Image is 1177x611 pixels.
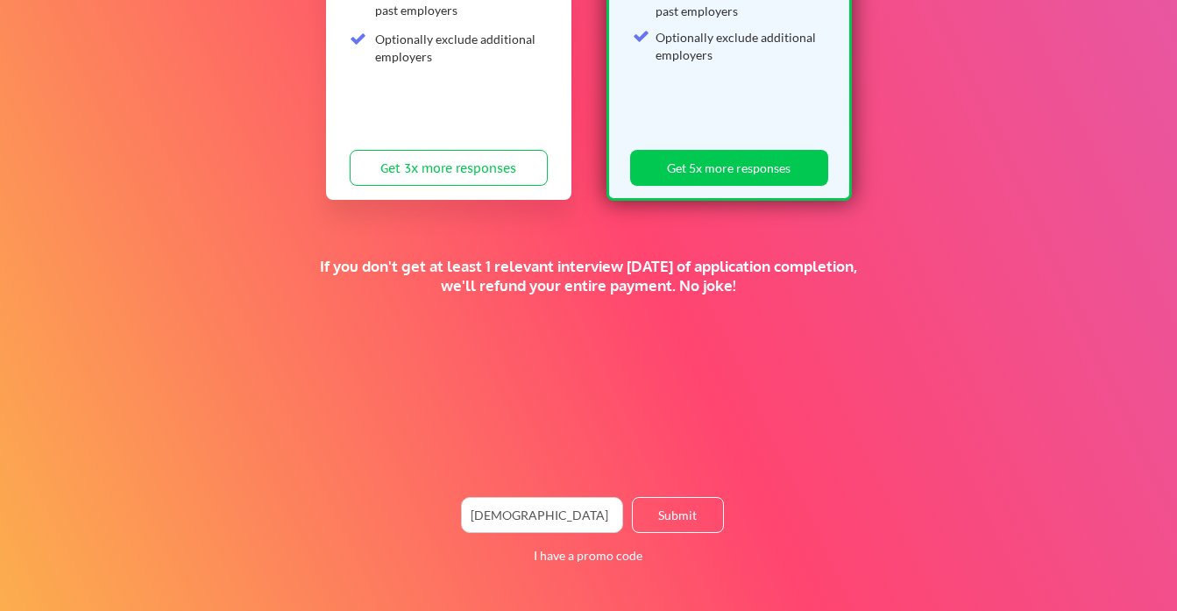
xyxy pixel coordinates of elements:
[523,545,652,566] button: I have a promo code
[632,497,724,533] button: Submit
[304,257,873,295] div: If you don't get at least 1 relevant interview [DATE] of application completion, we'll refund you...
[630,150,828,186] button: Get 5x more responses
[656,29,818,63] div: Optionally exclude additional employers
[461,497,623,533] input: Enter your code
[350,150,548,186] button: Get 3x more responses
[375,31,537,65] div: Optionally exclude additional employers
